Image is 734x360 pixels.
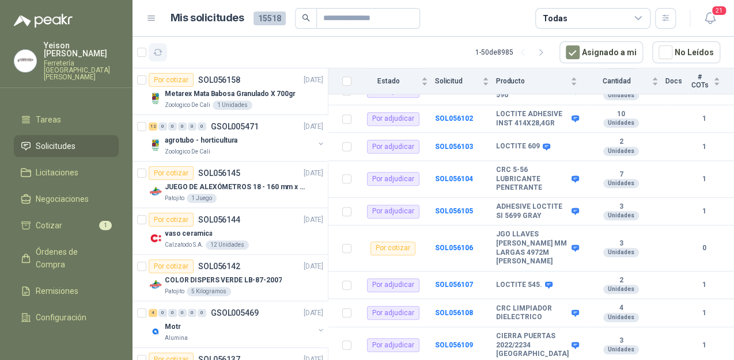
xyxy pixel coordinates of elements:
[149,306,326,343] a: 4 0 0 0 0 0 GSOL005469[DATE] Company LogoMotrAlumina
[149,259,194,273] div: Por cotizar
[133,68,328,115] a: Por cotizarSOL056158[DATE] Company LogoMetarex Mata Babosa Granulado X 700grZoologico De Cali1 Un...
[367,306,419,320] div: Por adjudicar
[584,336,659,346] b: 3
[688,141,720,152] b: 1
[435,309,473,317] b: SOL056108
[603,118,639,128] div: Unidades
[168,122,177,131] div: 0
[304,215,323,225] p: [DATE]
[435,68,496,94] th: Solicitud
[435,87,473,95] a: SOL056101
[198,169,240,177] p: SOL056145
[149,120,326,156] a: 12 0 0 0 0 0 GSOL005471[DATE] Company Logoagrotubo - horticulturaZoologico De Cali
[133,255,328,301] a: Por cotizarSOL056142[DATE] Company LogoCOLOR DISPERS VERDE LB-87-2007Patojito5 Kilogramos
[367,112,419,126] div: Por adjudicar
[435,341,473,349] a: SOL056109
[435,207,473,215] a: SOL056105
[584,77,649,85] span: Cantidad
[603,285,639,294] div: Unidades
[665,68,689,94] th: Docs
[187,194,217,203] div: 1 Juego
[699,8,720,29] button: 21
[603,313,639,322] div: Unidades
[304,261,323,272] p: [DATE]
[584,68,665,94] th: Cantidad
[165,194,184,203] p: Patojito
[584,239,659,248] b: 3
[149,122,157,131] div: 12
[688,206,720,217] b: 1
[198,76,240,84] p: SOL056158
[688,73,711,89] span: # COTs
[187,287,231,296] div: 5 Kilogramos
[688,340,720,351] b: 1
[367,205,419,219] div: Por adjudicar
[165,147,210,156] p: Zoologico De Cali
[149,324,162,338] img: Company Logo
[198,122,206,131] div: 0
[149,166,194,180] div: Por cotizar
[14,307,119,328] a: Configuración
[358,77,419,85] span: Estado
[435,77,480,85] span: Solicitud
[14,188,119,210] a: Negociaciones
[496,110,569,128] b: LOCTITE ADHESIVE INST 414X28,4GR
[149,185,162,198] img: Company Logo
[36,219,62,232] span: Cotizar
[36,140,75,152] span: Solicitudes
[211,309,259,317] p: GSOL005469
[158,122,167,131] div: 0
[198,216,240,224] p: SOL056144
[302,14,310,22] span: search
[165,101,210,110] p: Zoologico De Cali
[688,68,734,94] th: # COTs
[149,91,162,105] img: Company Logo
[435,244,473,252] b: SOL056106
[584,276,659,285] b: 2
[14,135,119,157] a: Solicitudes
[99,221,112,230] span: 1
[165,89,296,99] p: Metarex Mata Babosa Granulado X 700gr
[165,182,308,193] p: JUEGO DE ALEXÓMETROS 18 - 160 mm x 0,01 mm 2824-S3
[603,91,639,100] div: Unidades
[584,110,659,119] b: 10
[358,68,435,94] th: Estado
[14,50,36,72] img: Company Logo
[165,240,203,250] p: Calzatodo S.A.
[584,137,659,147] b: 2
[304,168,323,179] p: [DATE]
[435,281,473,289] a: SOL056107
[149,309,157,317] div: 4
[496,230,569,266] b: JGO LLAVES [PERSON_NAME] MM LARGAS 4972M [PERSON_NAME]
[149,213,194,227] div: Por cotizar
[36,113,61,126] span: Tareas
[435,114,473,122] a: SOL056102
[14,109,119,131] a: Tareas
[36,311,86,324] span: Configuración
[496,142,540,151] b: LOCTITE 609
[496,281,542,290] b: LOCTITE 545.
[603,248,639,257] div: Unidades
[165,334,188,343] p: Alumina
[367,140,419,154] div: Por adjudicar
[198,309,206,317] div: 0
[496,332,569,359] b: CIERRA PUERTAS 2022/2234 [GEOGRAPHIC_DATA]
[603,211,639,220] div: Unidades
[370,242,415,255] div: Por cotizar
[36,246,108,271] span: Órdenes de Compra
[688,174,720,185] b: 1
[165,321,181,332] p: Motr
[158,309,167,317] div: 0
[14,14,73,28] img: Logo peakr
[435,143,473,151] a: SOL056103
[496,77,568,85] span: Producto
[36,285,78,297] span: Remisiones
[584,202,659,212] b: 3
[435,175,473,183] a: SOL056104
[584,170,659,179] b: 7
